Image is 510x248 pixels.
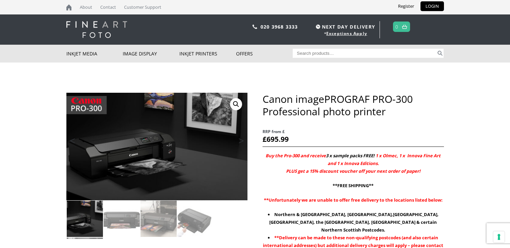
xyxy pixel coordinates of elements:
em: Buy the Pro-300 and receive [266,153,326,159]
a: Exceptions Apply [326,31,367,36]
img: logo-white.svg [66,21,127,38]
img: Canon imagePROGRAF PRO-300 Professional photo printer - Image 4 [177,201,214,237]
input: Search products… [293,49,436,58]
a: Offers [236,45,293,63]
a: 0 [395,22,398,32]
a: Inkjet Media [66,45,123,63]
img: Canon imagePROGRAF PRO-300 Professional photo printer [66,93,247,201]
button: Your consent preferences for tracking technologies [493,231,505,243]
a: Image Display [123,45,179,63]
img: phone.svg [252,25,257,29]
span: £ [263,134,267,144]
img: Canon imagePROGRAF PRO-300 Professional photo printer - Image 2 [104,201,140,237]
a: 3 x sample packs FREE! [326,153,375,159]
img: Canon imagePROGRAF PRO-300 Professional photo printer - Image 3 [140,201,177,237]
strong: **Unfortunately we are unable to offer free delivery to the locations listed below: [264,197,443,203]
a: 020 3968 3333 [261,24,298,30]
span: PLUS get a 15% discount voucher off your next order of paper! [286,168,420,174]
bdi: 695.99 [263,134,289,144]
h1: Canon imagePROGRAF PRO-300 Professional photo printer [263,93,444,118]
img: time.svg [316,25,320,29]
span: 1 x Olmec, 1 x Innova Fine Art and 1 x Innova Editions. [328,153,441,166]
a: LOGIN [420,1,444,11]
a: Inkjet Printers [179,45,236,63]
img: Canon imagePROGRAF PRO-300 Professional photo printer [67,201,103,237]
span: NEXT DAY DELIVERY [314,23,375,31]
span: RRP from £ [263,128,444,135]
button: Search [436,49,444,58]
img: basket.svg [402,25,407,29]
a: Register [393,1,419,11]
strong: Northern & [GEOGRAPHIC_DATA], [GEOGRAPHIC_DATA],[GEOGRAPHIC_DATA], [GEOGRAPHIC_DATA], the [GEOGRA... [269,211,439,233]
a: View full-screen image gallery [230,98,242,110]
